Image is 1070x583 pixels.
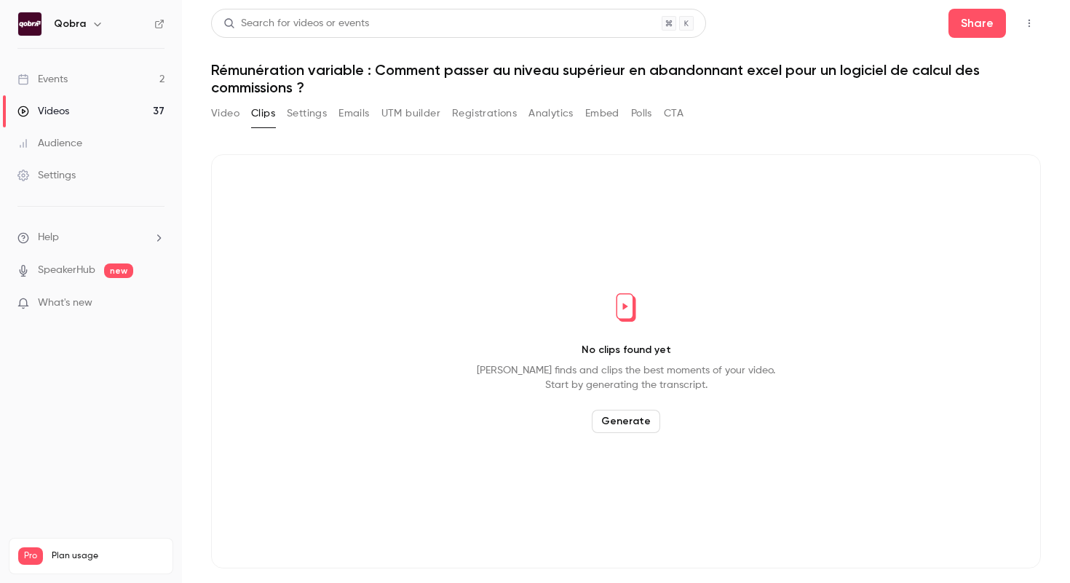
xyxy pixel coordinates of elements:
div: Audience [17,136,82,151]
button: Top Bar Actions [1018,12,1041,35]
button: CTA [664,102,683,125]
p: [PERSON_NAME] finds and clips the best moments of your video. Start by generating the transcript. [477,363,775,392]
button: Settings [287,102,327,125]
button: Analytics [528,102,574,125]
button: Clips [251,102,275,125]
a: SpeakerHub [38,263,95,278]
span: Pro [18,547,43,565]
button: Video [211,102,239,125]
li: help-dropdown-opener [17,230,165,245]
span: What's new [38,296,92,311]
button: Polls [631,102,652,125]
span: new [104,263,133,278]
h1: Rémunération variable : Comment passer au niveau supérieur en abandonnant excel pour un logiciel ... [211,61,1041,96]
button: Generate [592,410,660,433]
button: Share [948,9,1006,38]
div: Videos [17,104,69,119]
img: Qobra [18,12,41,36]
button: UTM builder [381,102,440,125]
button: Embed [585,102,619,125]
span: Help [38,230,59,245]
button: Registrations [452,102,517,125]
p: No clips found yet [582,343,671,357]
span: Plan usage [52,550,164,562]
button: Emails [338,102,369,125]
div: Settings [17,168,76,183]
div: Events [17,72,68,87]
div: Search for videos or events [223,16,369,31]
h6: Qobra [54,17,86,31]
